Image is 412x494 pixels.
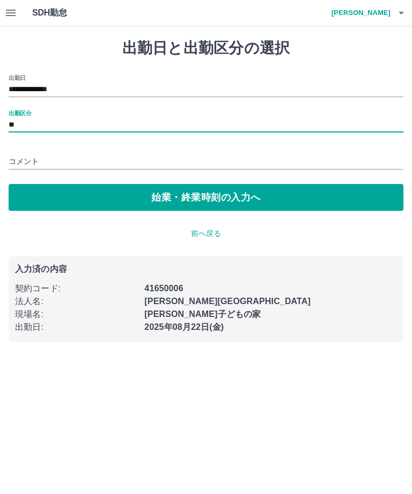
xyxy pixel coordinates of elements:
b: 41650006 [144,284,183,293]
p: 出勤日 : [15,321,138,334]
label: 出勤日 [9,73,26,82]
h1: 出勤日と出勤区分の選択 [9,39,403,57]
p: 前へ戻る [9,228,403,239]
button: 始業・終業時刻の入力へ [9,184,403,211]
p: 入力済の内容 [15,265,397,274]
p: 現場名 : [15,308,138,321]
b: [PERSON_NAME]子どもの家 [144,309,261,319]
p: 法人名 : [15,295,138,308]
b: 2025年08月22日(金) [144,322,224,331]
p: 契約コード : [15,282,138,295]
label: 出勤区分 [9,109,31,117]
b: [PERSON_NAME][GEOGRAPHIC_DATA] [144,297,311,306]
